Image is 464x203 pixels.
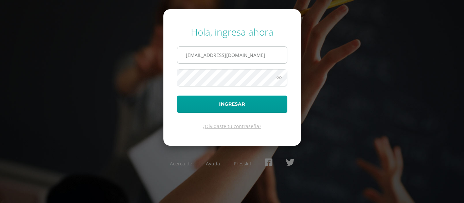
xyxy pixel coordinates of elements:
[177,25,287,38] div: Hola, ingresa ahora
[206,160,220,167] a: Ayuda
[177,96,287,113] button: Ingresar
[203,123,261,129] a: ¿Olvidaste tu contraseña?
[177,47,287,63] input: Correo electrónico o usuario
[170,160,192,167] a: Acerca de
[234,160,251,167] a: Presskit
